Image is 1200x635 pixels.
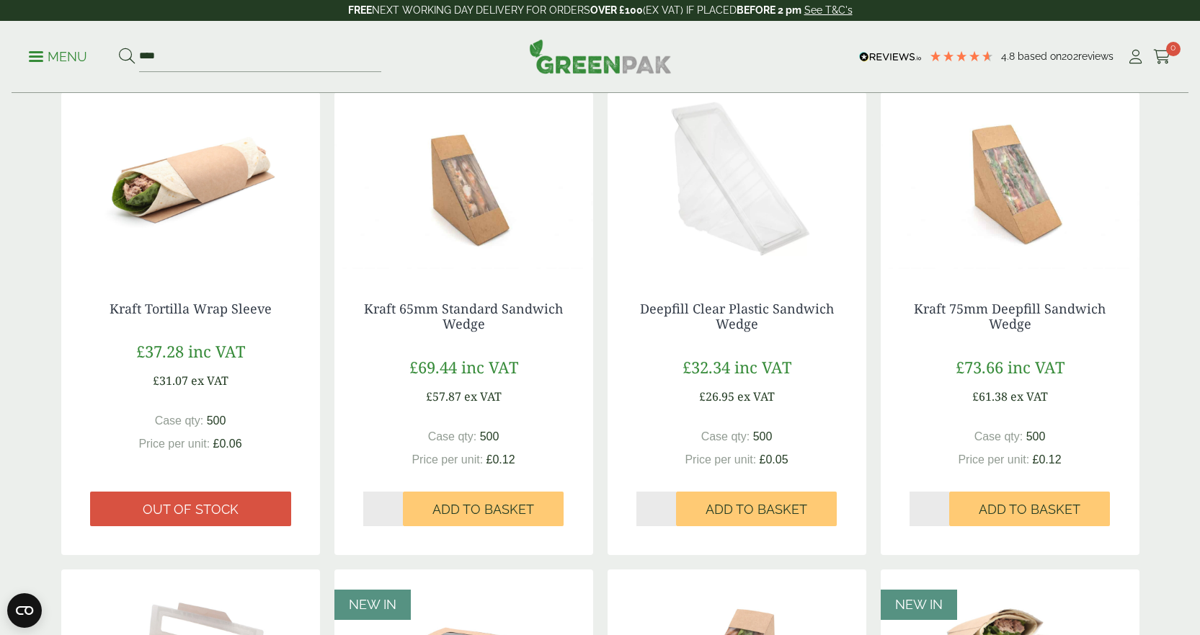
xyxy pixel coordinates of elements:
a: Out of stock [90,492,291,526]
span: inc VAT [734,356,791,378]
span: Price per unit: [138,438,210,450]
strong: FREE [348,4,372,16]
span: Price per unit: [958,453,1029,466]
button: Add to Basket [403,492,564,526]
span: 0 [1166,42,1181,56]
span: 4.8 [1001,50,1018,62]
span: Case qty: [155,414,204,427]
span: Based on [1018,50,1062,62]
strong: BEFORE 2 pm [737,4,801,16]
span: NEW IN [895,597,943,612]
span: £31.07 [153,373,188,388]
strong: OVER £100 [590,4,643,16]
span: ex VAT [1010,388,1048,404]
span: £57.87 [426,388,461,404]
span: inc VAT [461,356,518,378]
img: 5430063D Kraft Tortilla Wrap Sleeve TS4 with Wrap contents.jpg [61,92,320,272]
span: Case qty: [701,430,750,443]
span: Add to Basket [706,502,807,518]
span: ex VAT [191,373,228,388]
span: £26.95 [699,388,734,404]
span: Out of stock [143,502,239,518]
span: Add to Basket [979,502,1080,518]
button: Add to Basket [949,492,1110,526]
span: inc VAT [1008,356,1065,378]
img: Natural Deep Fill Film Front Wedge with BLT 1 (Large) [881,92,1139,272]
span: 500 [753,430,773,443]
span: Price per unit: [412,453,483,466]
img: REVIEWS.io [859,52,922,62]
span: £0.06 [213,438,242,450]
span: £73.66 [956,356,1003,378]
span: ex VAT [737,388,775,404]
span: 500 [480,430,499,443]
span: £32.34 [683,356,730,378]
p: Menu [29,48,87,66]
span: Add to Basket [432,502,534,518]
button: Open CMP widget [7,593,42,628]
img: Natural Standard Film Front Wedge with Prawn Sandwich 1 (Large) [334,92,593,272]
span: £69.44 [409,356,457,378]
a: Deepfill Clear Plastic Sandwich Wedge [640,300,834,333]
span: 500 [207,414,226,427]
i: My Account [1126,50,1145,64]
span: NEW IN [349,597,396,612]
a: See T&C's [804,4,853,16]
span: £37.28 [136,340,184,362]
i: Cart [1153,50,1171,64]
a: Kraft Tortilla Wrap Sleeve [110,300,272,317]
span: £0.12 [486,453,515,466]
a: Kraft 75mm Deepfill Sandwich Wedge [914,300,1106,333]
a: Menu [29,48,87,63]
span: 202 [1062,50,1078,62]
span: £0.05 [760,453,788,466]
div: 4.79 Stars [929,50,994,63]
img: GreenPak Supplies [529,39,672,74]
span: 500 [1026,430,1046,443]
span: inc VAT [188,340,245,362]
button: Add to Basket [676,492,837,526]
img: deep fill wedge [608,92,866,272]
span: ex VAT [464,388,502,404]
a: 0 [1153,46,1171,68]
span: £61.38 [972,388,1008,404]
a: Kraft 65mm Standard Sandwich Wedge [364,300,563,333]
span: reviews [1078,50,1114,62]
span: Case qty: [974,430,1023,443]
span: Case qty: [428,430,477,443]
span: Price per unit: [685,453,756,466]
span: £0.12 [1033,453,1062,466]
